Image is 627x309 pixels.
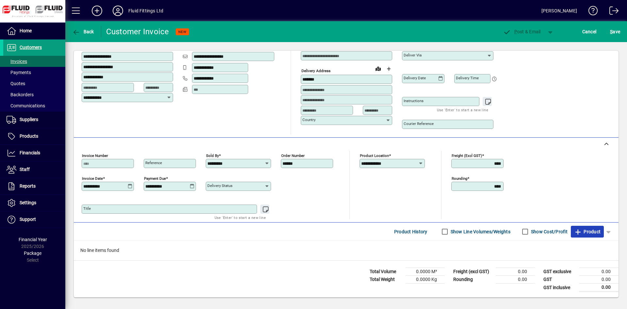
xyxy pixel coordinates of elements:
span: Backorders [7,92,34,97]
label: Show Cost/Profit [530,228,568,235]
button: Add [87,5,107,17]
mat-label: Country [302,117,315,122]
span: P [514,29,517,34]
div: [PERSON_NAME] [541,6,577,16]
td: 0.00 [579,276,619,284]
td: Total Volume [366,268,406,276]
button: Choose address [383,64,394,74]
button: Product History [392,226,430,238]
span: Package [24,251,41,256]
a: Payments [3,67,65,78]
span: Staff [20,167,30,172]
a: Financials [3,145,65,161]
button: Profile [107,5,128,17]
a: Support [3,211,65,228]
td: 0.0000 M³ [406,268,445,276]
td: GST exclusive [540,268,579,276]
td: 0.00 [579,268,619,276]
mat-label: Invoice number [82,153,108,158]
mat-label: Invoice date [82,176,103,181]
span: Financials [20,150,40,155]
span: Settings [20,200,36,205]
span: Suppliers [20,117,38,122]
span: Customers [20,45,42,50]
mat-label: Payment due [144,176,166,181]
a: Logout [604,1,619,23]
a: View on map [154,40,164,51]
mat-label: Sold by [206,153,219,158]
span: Cancel [582,26,597,37]
span: Invoices [7,59,27,64]
app-page-header-button: Back [65,26,101,38]
span: S [610,29,613,34]
a: Communications [3,100,65,111]
div: Fluid Fittings Ltd [128,6,163,16]
mat-label: Delivery date [404,76,426,80]
a: Quotes [3,78,65,89]
mat-label: Freight (excl GST) [452,153,482,158]
td: Rounding [450,276,496,284]
td: Total Weight [366,276,406,284]
mat-hint: Use 'Enter' to start a new line [215,214,266,221]
mat-label: Delivery time [456,76,479,80]
button: Back [71,26,96,38]
button: Save [608,26,622,38]
mat-hint: Use 'Enter' to start a new line [437,106,488,114]
a: Home [3,23,65,39]
a: Staff [3,162,65,178]
a: Backorders [3,89,65,100]
button: Cancel [581,26,598,38]
span: Communications [7,103,45,108]
mat-label: Deliver via [404,53,422,57]
mat-label: Order number [281,153,305,158]
a: Settings [3,195,65,211]
span: ost & Email [503,29,541,34]
a: Suppliers [3,112,65,128]
span: Home [20,28,32,33]
div: Customer Invoice [106,26,169,37]
a: Products [3,128,65,145]
mat-label: Delivery status [207,183,233,188]
mat-label: Instructions [404,99,424,103]
span: NEW [178,30,186,34]
td: GST inclusive [540,284,579,292]
span: Payments [7,70,31,75]
span: Reports [20,183,36,189]
mat-label: Product location [360,153,389,158]
a: Knowledge Base [584,1,598,23]
td: 0.0000 Kg [406,276,445,284]
mat-label: Title [83,206,91,211]
span: Products [20,133,38,139]
div: No line items found [74,240,619,260]
span: Support [20,217,36,222]
span: Back [72,29,94,34]
mat-label: Courier Reference [404,121,434,126]
td: 0.00 [496,268,535,276]
a: View on map [373,63,383,74]
button: Product [571,226,604,238]
mat-label: Reference [145,161,162,165]
td: GST [540,276,579,284]
a: Invoices [3,56,65,67]
span: Quotes [7,81,25,86]
span: ave [610,26,620,37]
button: Post & Email [500,26,544,38]
a: Reports [3,178,65,194]
span: Product [574,226,601,237]
td: Freight (excl GST) [450,268,496,276]
mat-label: Rounding [452,176,467,181]
td: 0.00 [579,284,619,292]
td: 0.00 [496,276,535,284]
button: Copy to Delivery address [164,41,175,51]
span: Financial Year [19,237,47,242]
span: Product History [394,226,427,237]
label: Show Line Volumes/Weights [449,228,510,235]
